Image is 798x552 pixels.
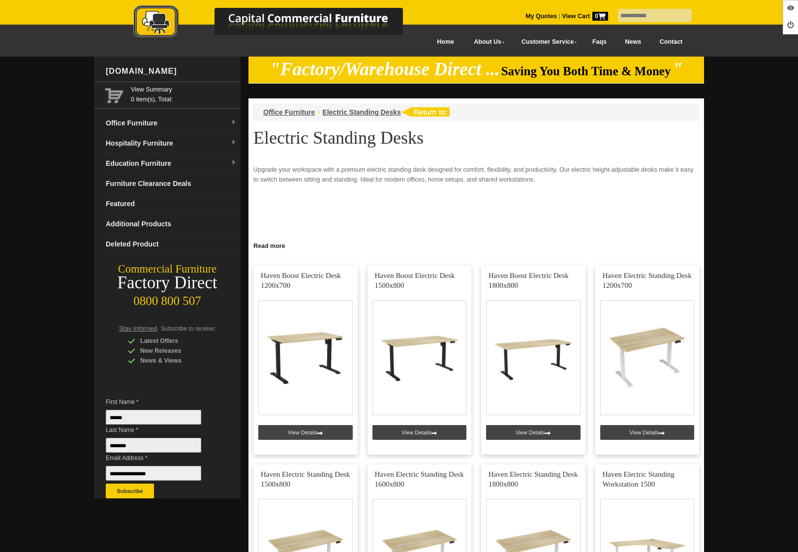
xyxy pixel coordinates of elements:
[463,31,511,53] a: About Us
[253,165,699,184] p: Upgrade your workspace with a premium electric standing desk designed for comfort, flexibility, a...
[102,174,241,194] a: Furniture Clearance Deals
[650,31,692,53] a: Contact
[231,160,237,166] img: dropdown
[102,113,241,133] a: Office Furnituredropdown
[501,64,671,78] span: Saving You Both Time & Money
[270,59,500,79] em: "Factory/Warehouse Direct ...
[131,85,237,94] a: View Summary
[128,336,221,346] div: Latest Offers
[102,234,241,254] a: Deleted Product
[106,425,216,435] span: Last Name *
[102,194,241,214] a: Featured
[161,325,216,332] span: Subscribe to receive:
[94,276,241,290] div: Factory Direct
[102,153,241,174] a: Education Furnituredropdown
[106,438,201,453] input: Last Name *
[131,85,237,103] span: 0 item(s), Total:
[317,107,320,117] li: ›
[94,289,241,308] div: 0800 800 507
[525,13,557,20] a: My Quotes
[106,5,451,44] a: Capital Commercial Furniture Logo
[583,31,616,53] a: Faqs
[560,13,608,20] a: View Cart0
[322,108,401,116] a: Electric Standing Desks
[106,453,216,463] span: Email Address *
[128,346,221,356] div: New Releases
[106,466,201,481] input: Email Address *
[673,59,683,79] em: "
[231,120,237,125] img: dropdown
[231,140,237,146] img: dropdown
[248,239,704,251] a: Click to read more
[616,31,650,53] a: News
[263,108,315,116] a: Office Furniture
[562,13,608,20] strong: View Cart
[106,397,216,407] span: First Name *
[106,5,451,41] img: Capital Commercial Furniture Logo
[102,214,241,234] a: Additional Products
[253,128,699,147] h1: Electric Standing Desks
[128,356,221,366] div: News & Views
[401,107,450,117] img: return to
[102,133,241,153] a: Hospitality Furnituredropdown
[119,325,157,332] span: Stay Informed
[106,410,201,425] input: First Name *
[106,484,154,498] button: Subscribe
[102,57,241,86] div: [DOMAIN_NAME]
[94,262,241,276] div: Commercial Furniture
[511,31,583,53] a: Customer Service
[592,12,608,21] span: 0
